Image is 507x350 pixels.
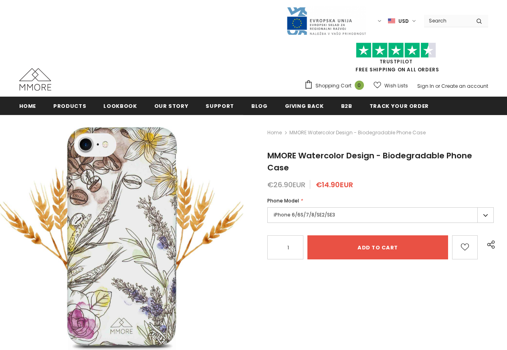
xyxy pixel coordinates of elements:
[285,102,324,110] span: Giving back
[103,97,137,115] a: Lookbook
[384,82,408,90] span: Wish Lists
[267,207,494,223] label: iPhone 6/6S/7/8/SE2/SE3
[251,97,268,115] a: Blog
[286,6,366,36] img: Javni Razpis
[206,102,234,110] span: support
[441,83,488,89] a: Create an account
[103,102,137,110] span: Lookbook
[19,97,36,115] a: Home
[286,17,366,24] a: Javni Razpis
[398,17,409,25] span: USD
[304,80,368,92] a: Shopping Cart 0
[370,102,429,110] span: Track your order
[19,68,51,91] img: MMORE Cases
[285,97,324,115] a: Giving back
[304,46,488,73] span: FREE SHIPPING ON ALL ORDERS
[267,197,299,204] span: Phone Model
[19,102,36,110] span: Home
[289,128,426,138] span: MMORE Watercolor Design - Biodegradable Phone Case
[267,128,282,138] a: Home
[206,97,234,115] a: support
[355,81,364,90] span: 0
[341,102,352,110] span: B2B
[388,18,395,24] img: USD
[424,15,470,26] input: Search Site
[267,180,305,190] span: €26.90EUR
[380,58,413,65] a: Trustpilot
[374,79,408,93] a: Wish Lists
[356,42,436,58] img: Trust Pilot Stars
[154,97,189,115] a: Our Story
[53,102,86,110] span: Products
[341,97,352,115] a: B2B
[316,180,353,190] span: €14.90EUR
[154,102,189,110] span: Our Story
[417,83,434,89] a: Sign In
[370,97,429,115] a: Track your order
[251,102,268,110] span: Blog
[435,83,440,89] span: or
[307,235,448,259] input: Add to cart
[267,150,472,173] span: MMORE Watercolor Design - Biodegradable Phone Case
[315,82,351,90] span: Shopping Cart
[53,97,86,115] a: Products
